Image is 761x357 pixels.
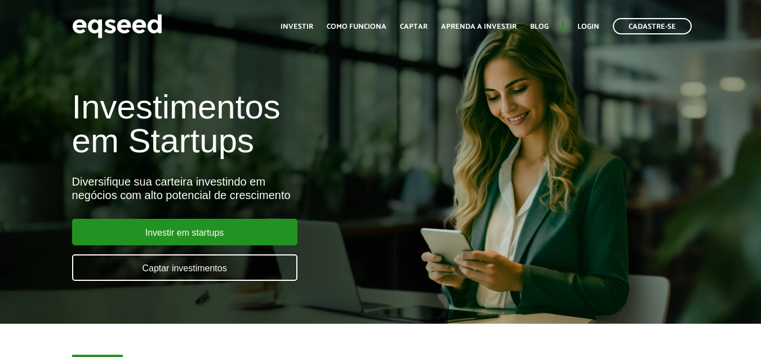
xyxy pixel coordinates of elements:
a: Captar investimentos [72,254,297,281]
img: EqSeed [72,11,162,41]
div: Diversifique sua carteira investindo em negócios com alto potencial de crescimento [72,175,436,202]
a: Investir em startups [72,219,297,245]
a: Login [577,23,599,30]
a: Como funciona [327,23,386,30]
a: Aprenda a investir [441,23,517,30]
a: Investir [281,23,313,30]
a: Blog [530,23,549,30]
a: Captar [400,23,428,30]
h1: Investimentos em Startups [72,90,436,158]
a: Cadastre-se [613,18,692,34]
